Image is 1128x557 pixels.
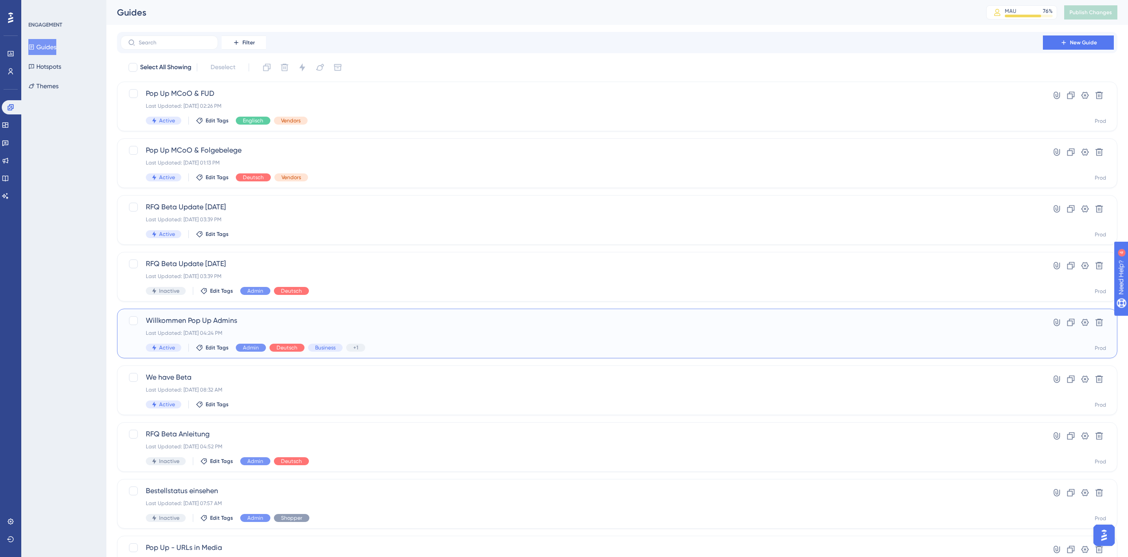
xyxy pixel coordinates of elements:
[159,514,180,522] span: Inactive
[200,458,233,465] button: Edit Tags
[281,287,302,294] span: Deutsch
[281,514,302,522] span: Shopper
[21,2,55,13] span: Need Help?
[203,59,243,75] button: Deselect
[243,174,264,181] span: Deutsch
[1043,8,1053,15] div: 76 %
[281,117,301,124] span: Vendors
[117,6,964,19] div: Guides
[159,458,180,465] span: Inactive
[200,514,233,522] button: Edit Tags
[1070,39,1097,46] span: New Guide
[159,231,175,238] span: Active
[146,145,1018,156] span: Pop Up MCoO & Folgebelege
[146,429,1018,439] span: RFQ Beta Anleitung
[353,344,358,351] span: +1
[242,39,255,46] span: Filter
[206,231,229,238] span: Edit Tags
[200,287,233,294] button: Edit Tags
[243,117,263,124] span: Englisch
[247,514,263,522] span: Admin
[196,174,229,181] button: Edit Tags
[222,35,266,50] button: Filter
[206,401,229,408] span: Edit Tags
[1069,9,1112,16] span: Publish Changes
[1064,5,1117,20] button: Publish Changes
[28,78,59,94] button: Themes
[1095,458,1106,465] div: Prod
[146,216,1018,223] div: Last Updated: [DATE] 03:39 PM
[146,486,1018,496] span: Bestellstatus einsehen
[62,4,64,12] div: 4
[247,287,263,294] span: Admin
[146,500,1018,507] div: Last Updated: [DATE] 07:57 AM
[196,401,229,408] button: Edit Tags
[247,458,263,465] span: Admin
[206,174,229,181] span: Edit Tags
[277,344,297,351] span: Deutsch
[146,102,1018,110] div: Last Updated: [DATE] 02:26 PM
[28,21,62,28] div: ENGAGEMENT
[159,117,175,124] span: Active
[146,202,1018,212] span: RFQ Beta Update [DATE]
[146,88,1018,99] span: Pop Up MCoO & FUD
[196,117,229,124] button: Edit Tags
[1095,288,1106,295] div: Prod
[146,542,1018,553] span: Pop Up - URLs in Media
[146,329,1018,337] div: Last Updated: [DATE] 04:24 PM
[1091,522,1117,549] iframe: UserGuiding AI Assistant Launcher
[1095,174,1106,181] div: Prod
[139,39,211,46] input: Search
[146,443,1018,450] div: Last Updated: [DATE] 04:52 PM
[159,344,175,351] span: Active
[196,344,229,351] button: Edit Tags
[28,39,56,55] button: Guides
[1095,401,1106,408] div: Prod
[159,174,175,181] span: Active
[146,159,1018,166] div: Last Updated: [DATE] 01:13 PM
[206,344,229,351] span: Edit Tags
[146,259,1018,269] span: RFQ Beta Update [DATE]
[159,401,175,408] span: Active
[146,372,1018,383] span: We have Beta
[28,59,61,75] button: Hotspots
[1095,231,1106,238] div: Prod
[210,458,233,465] span: Edit Tags
[206,117,229,124] span: Edit Tags
[196,231,229,238] button: Edit Tags
[315,344,336,351] span: Business
[1095,515,1106,522] div: Prod
[146,315,1018,326] span: Willkommen Pop Up Admins
[210,514,233,522] span: Edit Tags
[159,287,180,294] span: Inactive
[1095,118,1106,125] div: Prod
[1043,35,1114,50] button: New Guide
[1095,345,1106,352] div: Prod
[146,273,1018,280] div: Last Updated: [DATE] 03:39 PM
[210,287,233,294] span: Edit Tags
[281,174,301,181] span: Vendors
[211,62,235,73] span: Deselect
[281,458,302,465] span: Deutsch
[1005,8,1016,15] div: MAU
[243,344,259,351] span: Admin
[146,386,1018,393] div: Last Updated: [DATE] 08:32 AM
[140,62,191,73] span: Select All Showing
